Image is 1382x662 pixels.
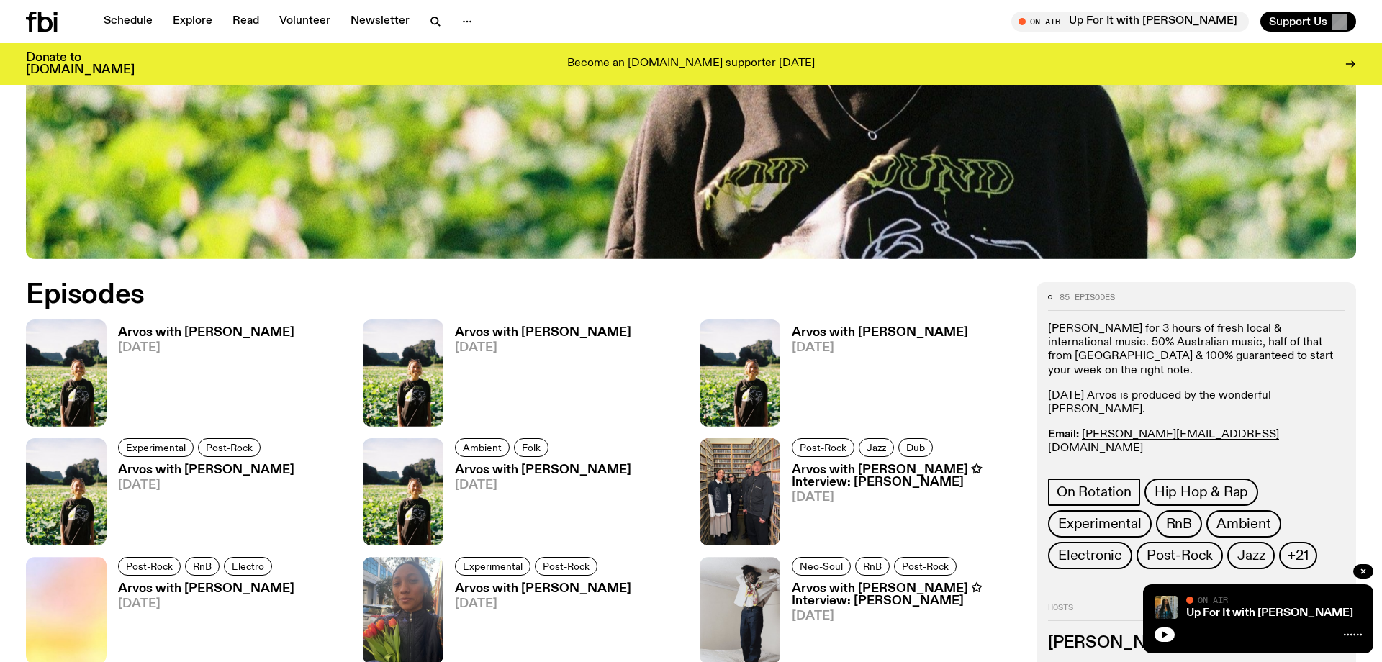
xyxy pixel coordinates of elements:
[206,442,253,453] span: Post-Rock
[126,561,173,571] span: Post-Rock
[26,282,907,308] h2: Episodes
[455,438,510,457] a: Ambient
[780,327,968,427] a: Arvos with [PERSON_NAME][DATE]
[224,557,272,576] a: Electro
[792,583,1019,607] h3: Arvos with [PERSON_NAME] ✩ Interview: [PERSON_NAME]
[463,442,502,453] span: Ambient
[1147,548,1213,563] span: Post-Rock
[1011,12,1249,32] button: On AirUp For It with [PERSON_NAME]
[514,438,548,457] a: Folk
[95,12,161,32] a: Schedule
[455,557,530,576] a: Experimental
[700,438,780,545] img: four people wearing black standing together in front of a wall of CDs
[1058,516,1142,532] span: Experimental
[118,479,294,491] span: [DATE]
[863,561,882,571] span: RnB
[522,442,541,453] span: Folk
[1048,389,1345,417] p: [DATE] Arvos is produced by the wonderful [PERSON_NAME].
[1237,548,1265,563] span: Jazz
[1048,635,1345,651] h3: [PERSON_NAME]
[1137,542,1223,569] a: Post-Rock
[118,583,294,595] h3: Arvos with [PERSON_NAME]
[1216,516,1271,532] span: Ambient
[455,327,631,339] h3: Arvos with [PERSON_NAME]
[792,491,1019,504] span: [DATE]
[1156,510,1202,538] a: RnB
[1048,510,1152,538] a: Experimental
[1155,484,1248,500] span: Hip Hop & Rap
[1288,548,1308,563] span: +21
[1186,607,1353,619] a: Up For It with [PERSON_NAME]
[1057,484,1132,500] span: On Rotation
[855,557,890,576] a: RnB
[455,598,631,610] span: [DATE]
[26,319,107,427] img: Bri is smiling and wearing a black t-shirt. She is standing in front of a lush, green field. Ther...
[902,561,949,571] span: Post-Rock
[463,561,523,571] span: Experimental
[455,583,631,595] h3: Arvos with [PERSON_NAME]
[1155,596,1178,619] img: Ify - a Brown Skin girl with black braided twists, looking up to the side with her tongue stickin...
[859,438,894,457] a: Jazz
[1048,479,1140,506] a: On Rotation
[118,557,181,576] a: Post-Rock
[118,327,294,339] h3: Arvos with [PERSON_NAME]
[26,52,135,76] h3: Donate to [DOMAIN_NAME]
[455,342,631,354] span: [DATE]
[792,327,968,339] h3: Arvos with [PERSON_NAME]
[543,561,590,571] span: Post-Rock
[792,464,1019,489] h3: Arvos with [PERSON_NAME] ✩ Interview: [PERSON_NAME]
[792,557,851,576] a: Neo-Soul
[1260,12,1356,32] button: Support Us
[1198,595,1228,604] span: On Air
[443,327,631,427] a: Arvos with [PERSON_NAME][DATE]
[342,12,418,32] a: Newsletter
[455,479,631,491] span: [DATE]
[363,438,443,545] img: Bri is smiling and wearing a black t-shirt. She is standing in front of a lush, green field. Ther...
[118,438,194,457] a: Experimental
[898,438,933,457] a: Dub
[455,464,631,476] h3: Arvos with [PERSON_NAME]
[1060,294,1115,301] span: 85 episodes
[1227,542,1275,569] a: Jazz
[363,319,443,427] img: Bri is smiling and wearing a black t-shirt. She is standing in front of a lush, green field. Ther...
[271,12,339,32] a: Volunteer
[126,442,186,453] span: Experimental
[443,464,631,545] a: Arvos with [PERSON_NAME][DATE]
[535,557,597,576] a: Post-Rock
[118,464,294,476] h3: Arvos with [PERSON_NAME]
[1279,542,1316,569] button: +21
[107,327,294,427] a: Arvos with [PERSON_NAME][DATE]
[1206,510,1281,538] a: Ambient
[700,319,780,427] img: Bri is smiling and wearing a black t-shirt. She is standing in front of a lush, green field. Ther...
[118,598,294,610] span: [DATE]
[1048,429,1279,454] a: [PERSON_NAME][EMAIL_ADDRESS][DOMAIN_NAME]
[1269,15,1327,28] span: Support Us
[1048,542,1132,569] a: Electronic
[906,442,925,453] span: Dub
[118,342,294,354] span: [DATE]
[107,464,294,545] a: Arvos with [PERSON_NAME][DATE]
[164,12,221,32] a: Explore
[193,561,212,571] span: RnB
[800,442,846,453] span: Post-Rock
[1166,516,1192,532] span: RnB
[232,561,264,571] span: Electro
[26,438,107,545] img: Bri is smiling and wearing a black t-shirt. She is standing in front of a lush, green field. Ther...
[198,438,261,457] a: Post-Rock
[1048,604,1345,621] h2: Hosts
[567,58,815,71] p: Become an [DOMAIN_NAME] supporter [DATE]
[867,442,886,453] span: Jazz
[185,557,220,576] a: RnB
[792,438,854,457] a: Post-Rock
[1048,428,1345,484] p: 0409 945 945
[792,610,1019,622] span: [DATE]
[1048,429,1079,440] strong: Email:
[1048,322,1345,378] p: [PERSON_NAME] for 3 hours of fresh local & international music. ​50% Australian music, half of th...
[800,561,843,571] span: Neo-Soul
[224,12,268,32] a: Read
[780,464,1019,545] a: Arvos with [PERSON_NAME] ✩ Interview: [PERSON_NAME][DATE]
[1058,548,1122,563] span: Electronic
[894,557,957,576] a: Post-Rock
[1144,479,1258,506] a: Hip Hop & Rap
